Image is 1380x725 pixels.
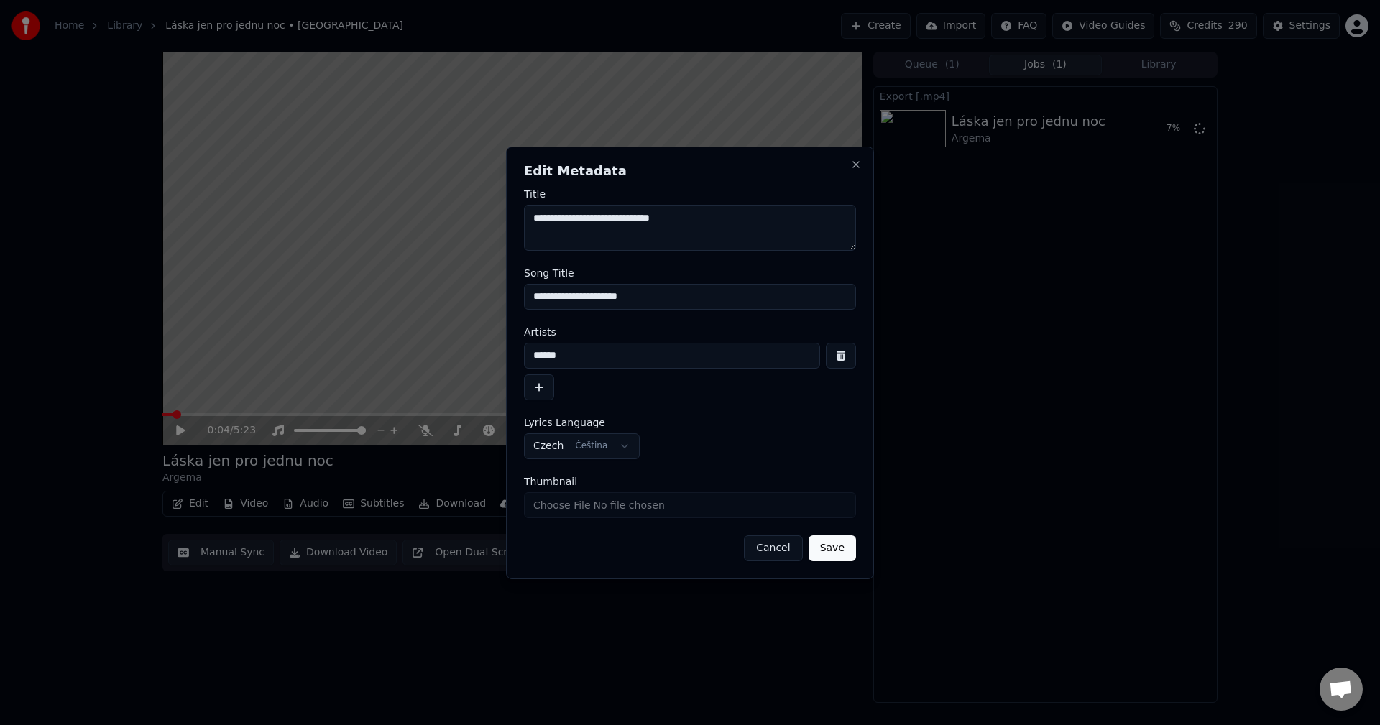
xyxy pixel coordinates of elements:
[524,165,856,177] h2: Edit Metadata
[524,476,577,486] span: Thumbnail
[524,417,605,428] span: Lyrics Language
[524,189,856,199] label: Title
[744,535,802,561] button: Cancel
[809,535,856,561] button: Save
[524,268,856,278] label: Song Title
[524,327,856,337] label: Artists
